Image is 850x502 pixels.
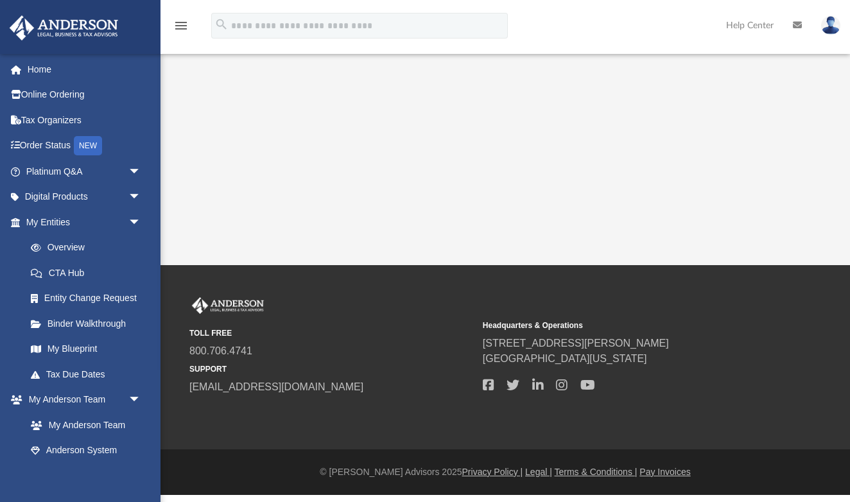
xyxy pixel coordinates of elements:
a: Platinum Q&Aarrow_drop_down [9,159,160,184]
a: My Anderson Teamarrow_drop_down [9,387,154,413]
i: menu [173,18,189,33]
a: Privacy Policy | [462,467,523,477]
small: SUPPORT [189,363,474,375]
span: arrow_drop_down [128,209,154,236]
a: Entity Change Request [18,286,160,311]
i: search [214,17,229,31]
a: Terms & Conditions | [555,467,637,477]
img: Anderson Advisors Platinum Portal [6,15,122,40]
a: Digital Productsarrow_drop_down [9,184,160,210]
a: Binder Walkthrough [18,311,160,336]
a: Anderson System [18,438,154,463]
a: Tax Due Dates [18,361,160,387]
span: arrow_drop_down [128,184,154,211]
a: CTA Hub [18,260,160,286]
a: My Blueprint [18,336,154,362]
a: Tax Organizers [9,107,160,133]
img: Anderson Advisors Platinum Portal [189,297,266,314]
a: menu [173,24,189,33]
a: Home [9,56,160,82]
a: Pay Invoices [639,467,690,477]
span: arrow_drop_down [128,159,154,185]
a: Overview [18,235,160,261]
small: Headquarters & Operations [483,320,767,331]
span: arrow_drop_down [128,387,154,413]
small: TOLL FREE [189,327,474,339]
a: [GEOGRAPHIC_DATA][US_STATE] [483,353,647,364]
a: My Entitiesarrow_drop_down [9,209,160,235]
a: Online Ordering [9,82,160,108]
div: NEW [74,136,102,155]
a: Order StatusNEW [9,133,160,159]
a: [EMAIL_ADDRESS][DOMAIN_NAME] [189,381,363,392]
a: My Anderson Team [18,412,148,438]
a: [STREET_ADDRESS][PERSON_NAME] [483,338,669,349]
a: 800.706.4741 [189,345,252,356]
img: User Pic [821,16,840,35]
a: Legal | [525,467,552,477]
div: © [PERSON_NAME] Advisors 2025 [160,465,850,479]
